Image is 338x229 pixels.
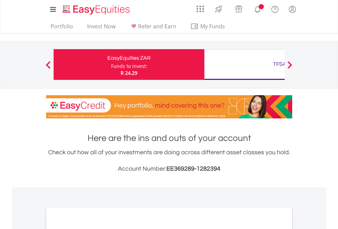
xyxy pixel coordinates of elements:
a: Home page [60,2,133,15]
div: Funds to invest: [111,63,147,70]
a: Refer and Earn [127,23,179,33]
span: My Funds [190,22,235,31]
div: Check out how all of your investments are doing across different asset classes you hold. [46,148,292,174]
h3: Account Number: [46,164,292,174]
a: Notifications [249,2,266,15]
a: My Profile [284,2,301,17]
span: R 24.29 [121,70,137,76]
a: AppsGrid [192,2,208,13]
img: vouchers-v2.svg [233,3,244,14]
span: Refer and Earn [138,23,176,30]
img: EasyCredit Promotion Banner [46,95,292,118]
a: Invest Now [84,23,118,33]
a: Portfolio [48,23,76,33]
a: Vouchers [229,2,249,14]
div: EasyEquities ZAR [58,53,200,63]
button: Next [283,65,297,71]
img: thrive-v2.svg [213,3,224,14]
img: grid-menu-icon.svg [197,5,204,13]
span: EE369289-1282394 [166,166,220,172]
h1: Here are the ins and outs of your account [46,132,292,144]
button: Previous [41,65,55,71]
img: EasyEquities_Logo.png [61,4,133,15]
a: FAQ's and Support [266,2,284,15]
